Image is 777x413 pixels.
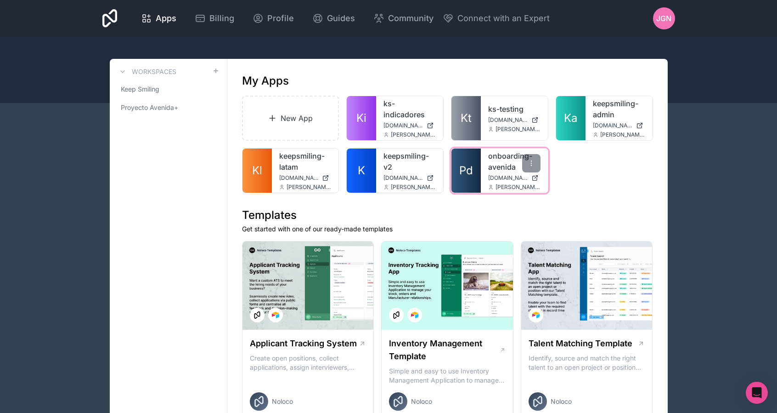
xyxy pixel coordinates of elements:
a: Community [366,8,441,29]
span: K [358,163,365,178]
a: Workspaces [117,66,176,77]
span: [PERSON_NAME][EMAIL_ADDRESS][DOMAIN_NAME] [287,184,332,191]
h3: Workspaces [132,67,176,76]
span: [DOMAIN_NAME] [383,174,423,182]
a: K [347,149,376,193]
span: JGN [656,13,671,24]
a: Keep Smiling [117,81,220,98]
span: [DOMAIN_NAME] [488,174,528,182]
p: Get started with one of our ready-made templates [242,224,653,234]
span: Keep Smiling [121,85,159,94]
p: Identify, source and match the right talent to an open project or position with our Talent Matchi... [529,354,645,372]
a: keepsmiling-admin [593,98,645,120]
a: onboarding-avenida [488,150,541,172]
a: Proyecto Avenida+ [117,99,220,116]
a: ks-testing [488,103,541,115]
a: ks-indicadores [383,98,436,120]
h1: Talent Matching Template [529,337,632,350]
span: Kl [252,163,262,178]
span: [DOMAIN_NAME] [593,122,632,129]
a: [DOMAIN_NAME] [593,122,645,129]
span: [PERSON_NAME][EMAIL_ADDRESS][DOMAIN_NAME] [391,131,436,138]
h1: Inventory Management Template [389,337,499,363]
span: Apps [156,12,176,25]
a: [DOMAIN_NAME] [488,174,541,182]
a: Profile [245,8,301,29]
p: Simple and easy to use Inventory Management Application to manage your stock, orders and Manufact... [389,367,506,385]
a: keepsmiling-v2 [383,150,436,172]
span: [DOMAIN_NAME] [488,116,528,124]
span: Billing [209,12,234,25]
a: [DOMAIN_NAME] [488,116,541,124]
img: Airtable Logo [411,311,418,319]
span: Community [388,12,434,25]
h1: Templates [242,208,653,223]
span: [PERSON_NAME][EMAIL_ADDRESS][DOMAIN_NAME] [495,126,541,133]
a: Kt [451,96,481,140]
a: Apps [134,8,184,29]
span: [DOMAIN_NAME] [279,174,319,182]
img: Airtable Logo [272,311,279,319]
span: [DOMAIN_NAME] [383,122,423,129]
span: Noloco [411,397,432,406]
a: Guides [305,8,362,29]
a: [DOMAIN_NAME] [383,122,436,129]
span: [PERSON_NAME][EMAIL_ADDRESS][DOMAIN_NAME] [495,184,541,191]
span: Ka [564,111,577,126]
a: [DOMAIN_NAME] [279,174,332,182]
span: Ki [356,111,366,126]
div: Open Intercom Messenger [746,382,768,404]
button: Connect with an Expert [443,12,550,25]
span: Proyecto Avenida+ [121,103,178,112]
h1: My Apps [242,74,289,88]
a: Billing [187,8,242,29]
span: [PERSON_NAME][EMAIL_ADDRESS][DOMAIN_NAME] [600,131,645,138]
span: Kt [461,111,472,126]
span: Pd [459,163,473,178]
span: Profile [267,12,294,25]
a: [DOMAIN_NAME] [383,174,436,182]
a: Ka [556,96,586,140]
img: Airtable Logo [532,311,540,319]
a: Kl [242,149,272,193]
span: Guides [327,12,355,25]
h1: Applicant Tracking System [250,337,357,350]
p: Create open positions, collect applications, assign interviewers, centralise candidate feedback a... [250,354,366,372]
a: Pd [451,149,481,193]
a: New App [242,96,339,141]
span: [PERSON_NAME][EMAIL_ADDRESS][DOMAIN_NAME] [391,184,436,191]
span: Noloco [272,397,293,406]
span: Connect with an Expert [457,12,550,25]
span: Noloco [551,397,572,406]
a: Ki [347,96,376,140]
a: keepsmiling-latam [279,150,332,172]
